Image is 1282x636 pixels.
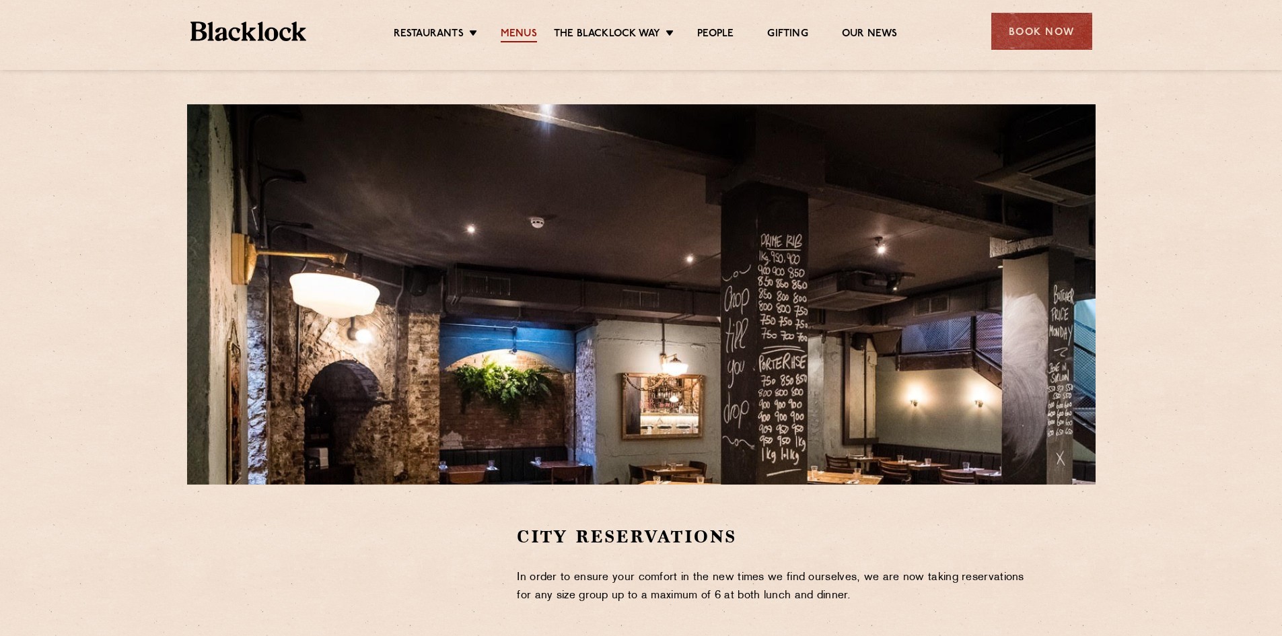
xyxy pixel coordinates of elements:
p: In order to ensure your comfort in the new times we find ourselves, we are now taking reservation... [517,569,1033,605]
a: Restaurants [394,28,464,42]
a: Gifting [767,28,808,42]
a: Menus [501,28,537,42]
div: Book Now [991,13,1092,50]
a: People [697,28,734,42]
h2: City Reservations [517,525,1033,549]
a: The Blacklock Way [554,28,660,42]
a: Our News [842,28,898,42]
img: BL_Textured_Logo-footer-cropped.svg [190,22,307,41]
